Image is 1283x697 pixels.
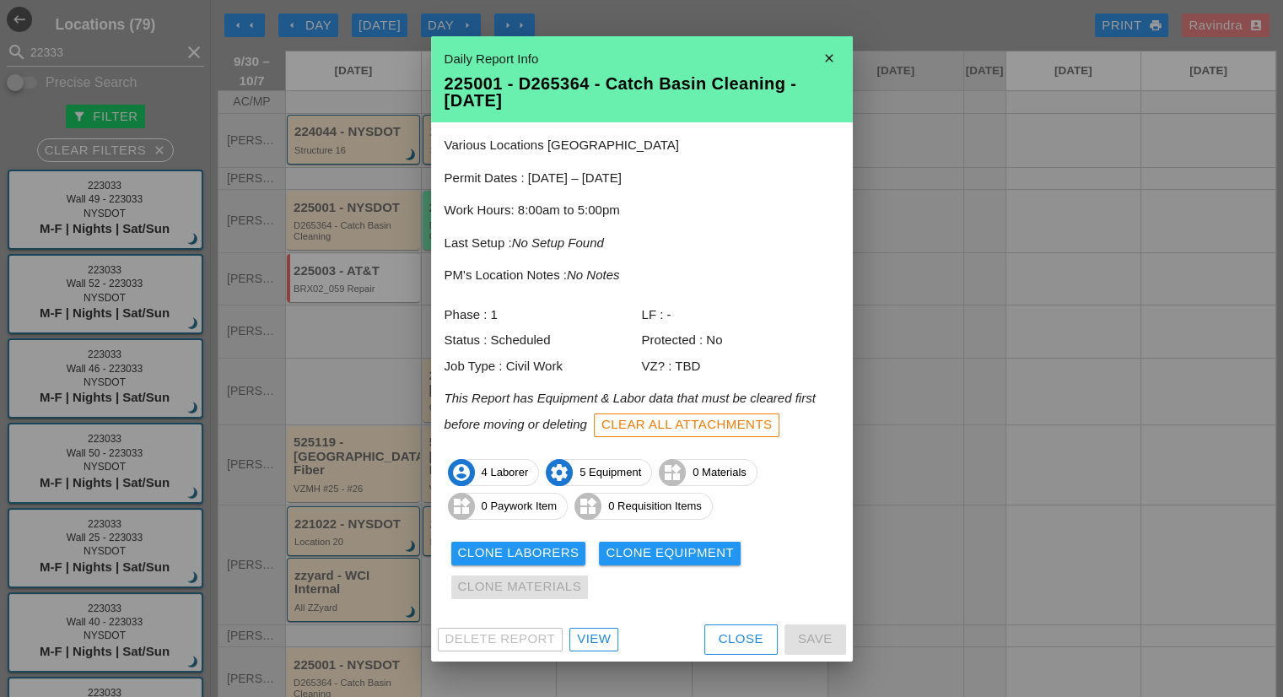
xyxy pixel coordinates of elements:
i: This Report has Equipment & Labor data that must be cleared first before moving or deleting [445,391,816,430]
span: 0 Requisition Items [575,493,712,520]
div: 225001 - D265364 - Catch Basin Cleaning - [DATE] [445,75,839,109]
div: Phase : 1 [445,305,642,325]
button: Clone Laborers [451,542,586,565]
i: settings [546,459,573,486]
p: Work Hours: 8:00am to 5:00pm [445,201,839,220]
div: Clear All Attachments [601,415,773,435]
div: VZ? : TBD [642,357,839,376]
span: 0 Materials [660,459,757,486]
div: Close [719,629,763,649]
div: Clone Equipment [606,543,734,563]
button: Clear All Attachments [594,413,780,437]
button: Close [704,624,778,655]
p: Permit Dates : [DATE] – [DATE] [445,169,839,188]
i: close [812,41,846,75]
div: LF : - [642,305,839,325]
button: Clone Equipment [599,542,741,565]
i: account_circle [448,459,475,486]
div: Status : Scheduled [445,331,642,350]
i: No Notes [567,267,620,282]
div: Job Type : Civil Work [445,357,642,376]
i: widgets [574,493,601,520]
i: widgets [448,493,475,520]
i: No Setup Found [512,235,604,250]
span: 4 Laborer [449,459,539,486]
a: View [569,628,618,651]
div: Daily Report Info [445,50,839,69]
span: 5 Equipment [547,459,651,486]
p: Various Locations [GEOGRAPHIC_DATA] [445,136,839,155]
div: Protected : No [642,331,839,350]
div: Clone Laborers [458,543,580,563]
p: Last Setup : [445,234,839,253]
span: 0 Paywork Item [449,493,568,520]
div: View [577,629,611,649]
i: widgets [659,459,686,486]
p: PM's Location Notes : [445,266,839,285]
